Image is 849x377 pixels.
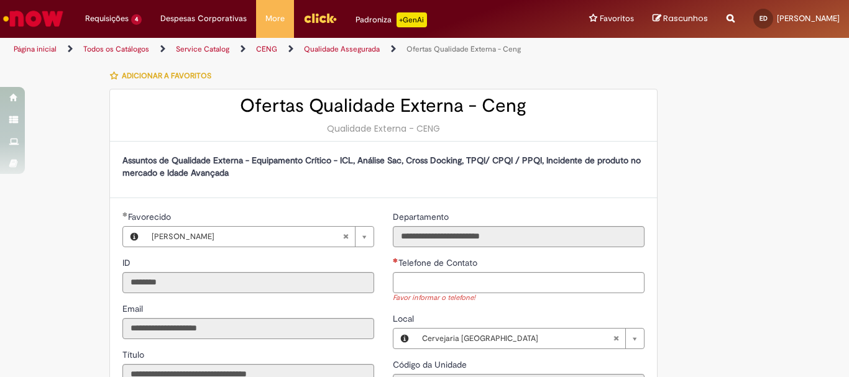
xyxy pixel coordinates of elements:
[122,349,147,360] span: Somente leitura - Título
[356,12,427,27] div: Padroniza
[85,12,129,25] span: Requisições
[109,63,218,89] button: Adicionar a Favoritos
[416,329,644,348] a: Cervejaria [GEOGRAPHIC_DATA]Limpar campo Local
[760,14,768,22] span: ED
[336,227,355,247] abbr: Limpar campo Favorecido
[653,13,708,25] a: Rascunhos
[14,44,57,54] a: Página inicial
[122,272,374,293] input: ID
[122,303,145,314] span: Somente leitura - Email
[393,313,416,324] span: Local
[160,12,247,25] span: Despesas Corporativas
[600,12,634,25] span: Favoritos
[422,329,613,348] span: Cervejaria [GEOGRAPHIC_DATA]
[393,226,645,247] input: Departamento
[152,227,342,247] span: [PERSON_NAME]
[393,272,645,293] input: Telefone de Contato
[145,227,374,247] a: [PERSON_NAME]Limpar campo Favorecido
[397,12,427,27] p: +GenAi
[663,12,708,24] span: Rascunhos
[256,44,277,54] a: CENG
[122,318,374,339] input: Email
[123,227,145,247] button: Favorecido, Visualizar este registro Eliza Ramos Duvorak
[406,44,521,54] a: Ofertas Qualidade Externa - Ceng
[607,329,625,348] abbr: Limpar campo Local
[393,258,398,263] span: Necessários
[122,155,641,178] strong: Assuntos de Qualidade Externa - Equipamento Crítico - ICL, Análise Sac, Cross Docking, TPQI/ CPQI...
[122,96,645,116] h2: Ofertas Qualidade Externa - Ceng
[265,12,285,25] span: More
[393,293,645,304] div: Favor informar o telefone!
[393,211,451,223] label: Somente leitura - Departamento
[122,302,145,315] label: Somente leitura - Email
[304,44,380,54] a: Qualidade Assegurada
[83,44,149,54] a: Todos os Catálogos
[393,359,469,370] span: Somente leitura - Código da Unidade
[393,329,416,348] button: Local, Visualizar este registro Cervejaria Santa Catarina
[122,212,128,217] span: Obrigatório Preenchido
[122,122,645,135] div: Qualidade Externa - CENG
[398,257,480,268] span: Telefone de Contato
[128,211,173,222] span: Necessários - Favorecido
[122,257,133,268] span: Somente leitura - ID
[303,9,337,27] img: click_logo_yellow_360x200.png
[9,38,557,61] ul: Trilhas de página
[777,13,840,24] span: [PERSON_NAME]
[393,211,451,222] span: Somente leitura - Departamento
[393,358,469,371] label: Somente leitura - Código da Unidade
[1,6,65,31] img: ServiceNow
[176,44,229,54] a: Service Catalog
[131,14,142,25] span: 4
[122,71,211,81] span: Adicionar a Favoritos
[122,257,133,269] label: Somente leitura - ID
[122,348,147,361] label: Somente leitura - Título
